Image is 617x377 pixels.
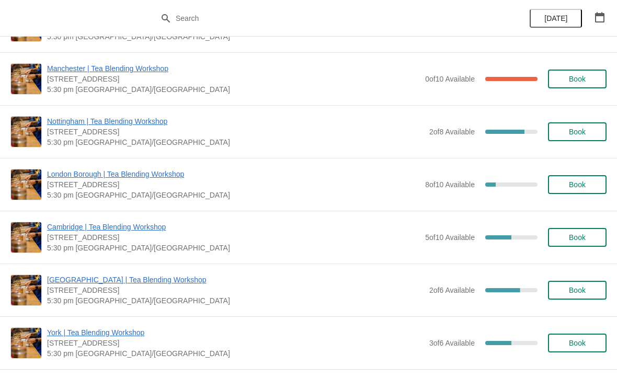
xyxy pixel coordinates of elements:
[429,286,475,294] span: 2 of 6 Available
[11,328,41,358] img: York | Tea Blending Workshop | 73 Low Petergate, YO1 7HY | 5:30 pm Europe/London
[47,63,420,74] span: Manchester | Tea Blending Workshop
[569,180,586,189] span: Book
[47,275,424,285] span: [GEOGRAPHIC_DATA] | Tea Blending Workshop
[569,233,586,242] span: Book
[47,285,424,295] span: [STREET_ADDRESS]
[548,175,607,194] button: Book
[47,74,420,84] span: [STREET_ADDRESS]
[47,243,420,253] span: 5:30 pm [GEOGRAPHIC_DATA]/[GEOGRAPHIC_DATA]
[47,116,424,127] span: Nottingham | Tea Blending Workshop
[425,233,475,242] span: 5 of 10 Available
[548,228,607,247] button: Book
[548,281,607,300] button: Book
[429,339,475,347] span: 3 of 6 Available
[429,128,475,136] span: 2 of 8 Available
[47,84,420,95] span: 5:30 pm [GEOGRAPHIC_DATA]/[GEOGRAPHIC_DATA]
[47,327,424,338] span: York | Tea Blending Workshop
[47,127,424,137] span: [STREET_ADDRESS]
[569,75,586,83] span: Book
[47,295,424,306] span: 5:30 pm [GEOGRAPHIC_DATA]/[GEOGRAPHIC_DATA]
[544,14,567,22] span: [DATE]
[569,339,586,347] span: Book
[47,190,420,200] span: 5:30 pm [GEOGRAPHIC_DATA]/[GEOGRAPHIC_DATA]
[11,64,41,94] img: Manchester | Tea Blending Workshop | 57 Church St, Manchester, M4 1PD | 5:30 pm Europe/London
[47,348,424,359] span: 5:30 pm [GEOGRAPHIC_DATA]/[GEOGRAPHIC_DATA]
[175,9,463,28] input: Search
[425,180,475,189] span: 8 of 10 Available
[47,169,420,179] span: London Borough | Tea Blending Workshop
[47,31,416,42] span: 5:30 pm [GEOGRAPHIC_DATA]/[GEOGRAPHIC_DATA]
[530,9,582,28] button: [DATE]
[11,169,41,200] img: London Borough | Tea Blending Workshop | 7 Park St, London SE1 9AB, UK | 5:30 pm Europe/London
[569,286,586,294] span: Book
[11,275,41,305] img: London Covent Garden | Tea Blending Workshop | 11 Monmouth St, London, WC2H 9DA | 5:30 pm Europe/...
[47,222,420,232] span: Cambridge | Tea Blending Workshop
[548,334,607,352] button: Book
[569,128,586,136] span: Book
[11,117,41,147] img: Nottingham | Tea Blending Workshop | 24 Bridlesmith Gate, Nottingham NG1 2GQ, UK | 5:30 pm Europe...
[47,179,420,190] span: [STREET_ADDRESS]
[11,222,41,253] img: Cambridge | Tea Blending Workshop | 8-9 Green Street, Cambridge, CB2 3JU | 5:30 pm Europe/London
[47,338,424,348] span: [STREET_ADDRESS]
[548,70,607,88] button: Book
[47,137,424,147] span: 5:30 pm [GEOGRAPHIC_DATA]/[GEOGRAPHIC_DATA]
[548,122,607,141] button: Book
[425,75,475,83] span: 0 of 10 Available
[47,232,420,243] span: [STREET_ADDRESS]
